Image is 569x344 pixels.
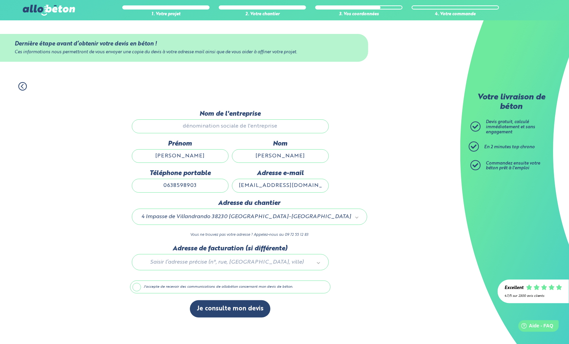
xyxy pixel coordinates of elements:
label: Téléphone portable [132,170,229,177]
a: 4 Impasse de Villandrando 38230 [GEOGRAPHIC_DATA]-[GEOGRAPHIC_DATA] [139,212,360,221]
label: Nom [232,140,329,148]
div: 4.7/5 sur 2300 avis clients [504,294,562,298]
div: 4. Votre commande [412,12,499,17]
img: allobéton [23,5,75,16]
input: Quel est votre prénom ? [132,149,229,163]
div: Ces informations nous permettront de vous envoyer une copie du devis à votre adresse mail ainsi q... [15,50,353,55]
label: Prénom [132,140,229,148]
input: dénomination sociale de l'entreprise [132,119,329,133]
iframe: Help widget launcher [509,318,562,337]
button: Je consulte mon devis [190,300,270,318]
label: Nom de l'entreprise [132,110,329,118]
label: J'accepte de recevoir des communications de allobéton concernant mon devis de béton. [130,281,331,293]
div: 2. Votre chantier [219,12,306,17]
label: Adresse e-mail [232,170,329,177]
p: Votre livraison de béton [472,93,550,112]
div: 1. Votre projet [122,12,210,17]
div: 3. Vos coordonnées [315,12,403,17]
div: Excellent [504,286,523,291]
span: Devis gratuit, calculé immédiatement et sans engagement [486,120,535,134]
div: Dernière étape avant d’obtenir votre devis en béton ! [15,41,353,47]
span: En 2 minutes top chrono [484,145,535,149]
input: ex : contact@allobeton.fr [232,179,329,192]
p: Vous ne trouvez pas votre adresse ? Appelez-nous au 09 72 55 12 83 [132,232,367,238]
input: ex : 0642930817 [132,179,229,192]
span: Commandez ensuite votre béton prêt à l'emploi [486,161,540,171]
label: Adresse du chantier [132,199,367,207]
input: Quel est votre nom de famille ? [232,149,329,163]
span: 4 Impasse de Villandrando 38230 [GEOGRAPHIC_DATA]-[GEOGRAPHIC_DATA] [142,212,351,221]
